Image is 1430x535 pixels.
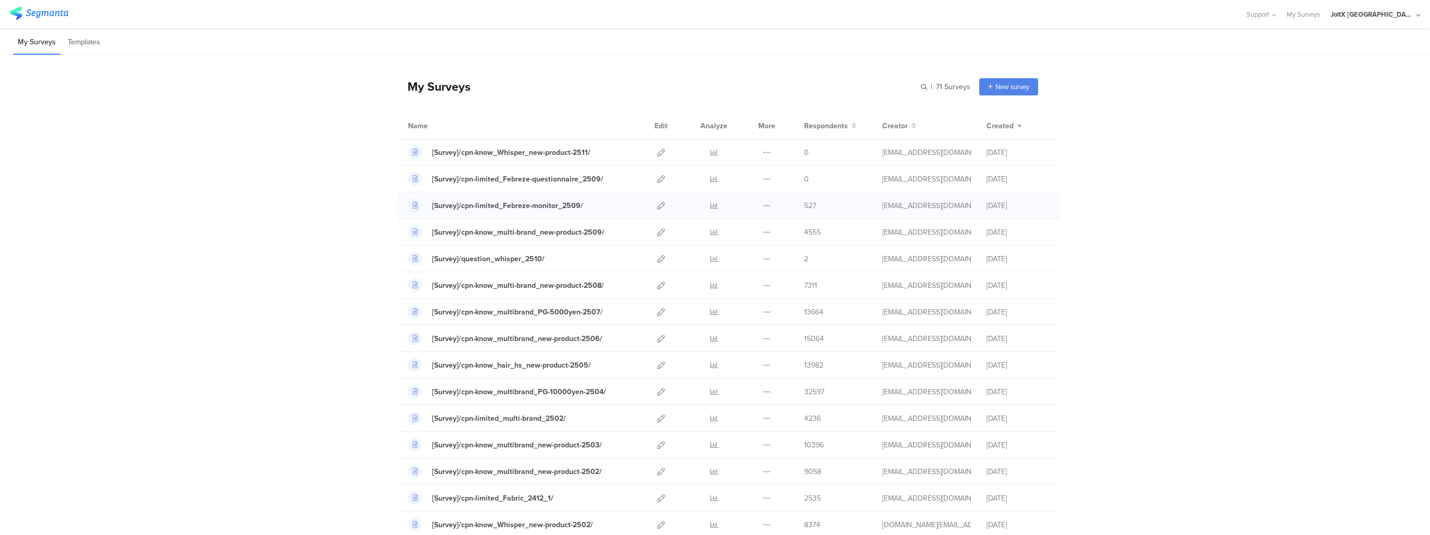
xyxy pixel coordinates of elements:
[804,200,816,211] span: 527
[63,30,105,55] li: Templates
[804,120,856,131] button: Respondents
[397,78,471,95] div: My Surveys
[432,440,602,451] div: [Survey]/cpn-know_multibrand_new-product-2503/
[804,227,821,238] span: 4555
[987,200,1049,211] div: [DATE]
[432,280,604,291] div: [Survey]/cpn-know_multi-brand_new-product-2508/
[408,199,583,212] a: [Survey]/cpn-limited_Febreze-monitor_2509/
[882,227,971,238] div: kumai.ik@pg.com
[804,360,823,371] span: 13982
[432,386,606,397] div: [Survey]/cpn-know_multibrand_PG-10000yen-2504/
[804,120,848,131] span: Respondents
[987,386,1049,397] div: [DATE]
[432,307,603,318] div: [Survey]/cpn-know_multibrand_PG-5000yen-2507/
[882,253,971,264] div: kumai.ik@pg.com
[408,465,602,478] a: [Survey]/cpn-know_multibrand_new-product-2502/
[936,81,970,92] span: 71 Surveys
[882,333,971,344] div: kumai.ik@pg.com
[432,519,593,530] div: [Survey]/cpn-know_Whisper_new-product-2502/
[408,438,602,452] a: [Survey]/cpn-know_multibrand_new-product-2503/
[987,147,1049,158] div: [DATE]
[408,332,602,345] a: [Survey]/cpn-know_multibrand_new-product-2506/
[408,225,605,239] a: [Survey]/cpn-know_multi-brand_new-product-2509/
[432,333,602,344] div: [Survey]/cpn-know_multibrand_new-product-2506/
[987,493,1049,504] div: [DATE]
[987,519,1049,530] div: [DATE]
[408,120,471,131] div: Name
[408,252,545,265] a: [Survey]/question_whisper_2510/
[987,413,1049,424] div: [DATE]
[408,491,553,505] a: [Survey]/cpn-limited_Fabric_2412_1/
[882,519,971,530] div: yokoyama.ky@pg.com
[804,280,817,291] span: 7311
[987,174,1049,185] div: [DATE]
[987,333,1049,344] div: [DATE]
[882,413,971,424] div: kumai.ik@pg.com
[987,360,1049,371] div: [DATE]
[756,113,778,139] div: More
[882,360,971,371] div: kumai.ik@pg.com
[432,493,553,504] div: [Survey]/cpn-limited_Fabric_2412_1/
[408,145,590,159] a: [Survey]/cpn-know_Whisper_new-product-2511/
[1247,9,1269,19] span: Support
[804,440,824,451] span: 10396
[882,120,908,131] span: Creator
[408,172,603,186] a: [Survey]/cpn-limited_Febreze-questionnaire_2509/
[804,253,808,264] span: 2
[408,305,603,319] a: [Survey]/cpn-know_multibrand_PG-5000yen-2507/
[408,411,566,425] a: [Survey]/cpn-limited_multi-brand_2502/
[804,307,823,318] span: 13664
[432,253,545,264] div: [Survey]/question_whisper_2510/
[987,253,1049,264] div: [DATE]
[13,30,60,55] li: My Surveys
[408,385,606,398] a: [Survey]/cpn-know_multibrand_PG-10000yen-2504/
[882,174,971,185] div: kumai.ik@pg.com
[650,113,672,139] div: Edit
[432,147,590,158] div: [Survey]/cpn-know_Whisper_new-product-2511/
[432,413,566,424] div: [Survey]/cpn-limited_multi-brand_2502/
[987,120,1014,131] span: Created
[432,360,591,371] div: [Survey]/cpn-know_hair_hs_new-product-2505/
[882,307,971,318] div: kumai.ik@pg.com
[804,413,821,424] span: 4236
[987,280,1049,291] div: [DATE]
[987,307,1049,318] div: [DATE]
[804,493,821,504] span: 2535
[804,466,821,477] span: 9058
[987,466,1049,477] div: [DATE]
[987,227,1049,238] div: [DATE]
[432,227,605,238] div: [Survey]/cpn-know_multi-brand_new-product-2509/
[804,147,809,158] span: 0
[804,386,824,397] span: 32597
[432,200,583,211] div: [Survey]/cpn-limited_Febreze-monitor_2509/
[432,466,602,477] div: [Survey]/cpn-know_multibrand_new-product-2502/
[882,493,971,504] div: nakamura.s.4@pg.com
[882,120,916,131] button: Creator
[882,440,971,451] div: kumai.ik@pg.com
[804,333,824,344] span: 15064
[408,518,593,531] a: [Survey]/cpn-know_Whisper_new-product-2502/
[929,81,934,92] span: |
[1330,9,1414,19] div: JoltX [GEOGRAPHIC_DATA]
[882,466,971,477] div: kumai.ik@pg.com
[698,113,730,139] div: Analyze
[804,519,820,530] span: 8374
[882,200,971,211] div: kumai.ik@pg.com
[987,440,1049,451] div: [DATE]
[882,147,971,158] div: kumai.ik@pg.com
[804,174,809,185] span: 0
[882,386,971,397] div: kumai.ik@pg.com
[995,82,1029,92] span: New survey
[408,278,604,292] a: [Survey]/cpn-know_multi-brand_new-product-2508/
[9,7,68,20] img: segmanta logo
[432,174,603,185] div: [Survey]/cpn-limited_Febreze-questionnaire_2509/
[882,280,971,291] div: kumai.ik@pg.com
[408,358,591,372] a: [Survey]/cpn-know_hair_hs_new-product-2505/
[987,120,1022,131] button: Created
